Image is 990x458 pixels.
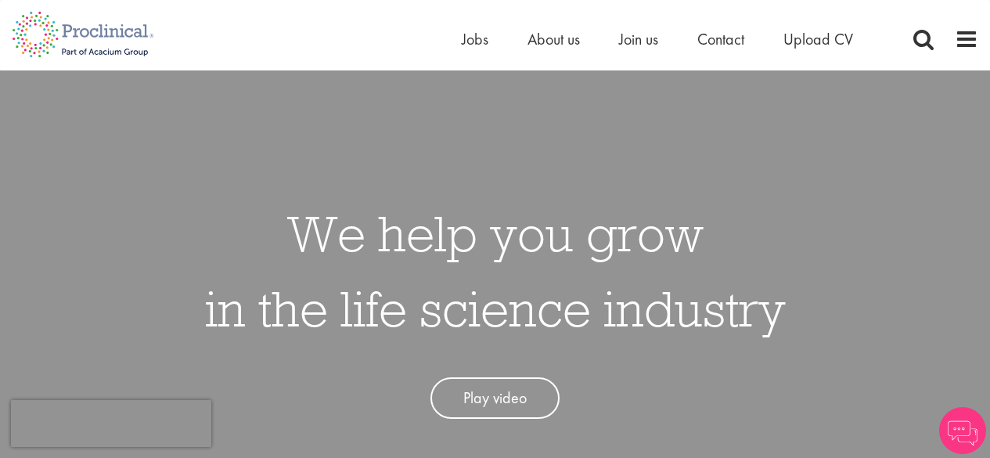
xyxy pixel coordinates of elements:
[939,407,986,454] img: Chatbot
[783,29,853,49] a: Upload CV
[697,29,744,49] a: Contact
[619,29,658,49] a: Join us
[527,29,580,49] a: About us
[462,29,488,49] a: Jobs
[205,196,786,346] h1: We help you grow in the life science industry
[430,377,560,419] a: Play video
